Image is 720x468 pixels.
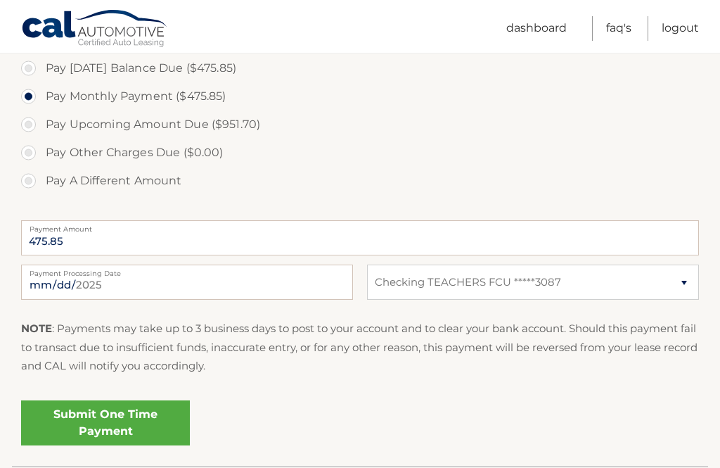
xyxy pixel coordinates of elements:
a: FAQ's [606,16,631,41]
p: : Payments may take up to 3 business days to post to your account and to clear your bank account.... [21,320,699,375]
input: Payment Date [21,265,353,300]
a: Dashboard [506,16,567,41]
a: Submit One Time Payment [21,400,190,445]
label: Pay Other Charges Due ($0.00) [21,139,699,167]
label: Pay A Different Amount [21,167,699,195]
label: Pay [DATE] Balance Due ($475.85) [21,54,699,82]
label: Pay Monthly Payment ($475.85) [21,82,699,110]
a: Cal Automotive [21,9,169,50]
input: Payment Amount [21,220,699,255]
label: Pay Upcoming Amount Due ($951.70) [21,110,699,139]
a: Logout [662,16,699,41]
strong: NOTE [21,322,52,335]
label: Payment Processing Date [21,265,353,276]
label: Payment Amount [21,220,699,232]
